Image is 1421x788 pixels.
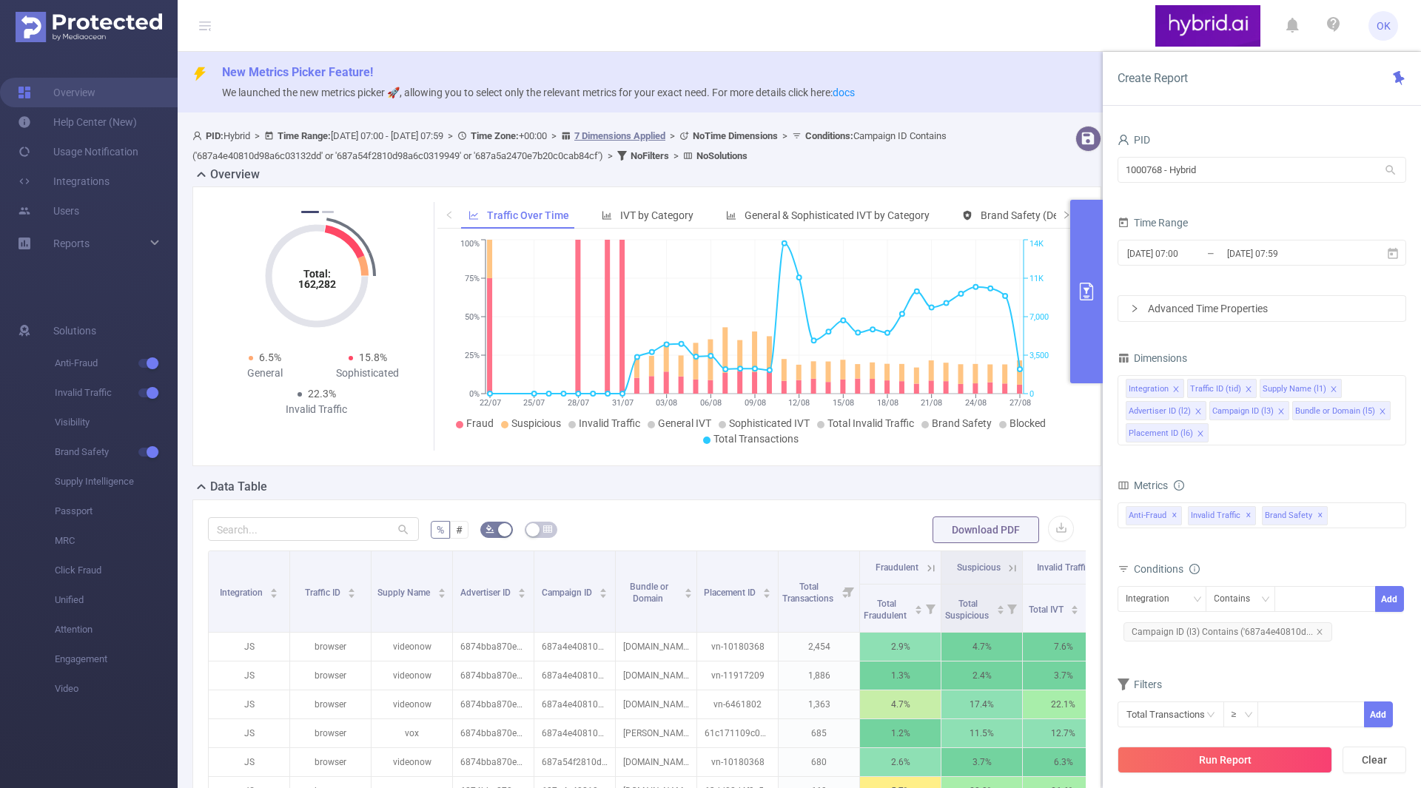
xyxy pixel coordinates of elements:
p: videonow [372,748,452,776]
tspan: 06/08 [699,398,721,408]
span: Brand Safety [55,437,178,467]
p: JS [209,633,289,661]
i: Filter menu [920,585,941,632]
i: icon: caret-down [599,592,608,596]
div: Campaign ID (l3) [1212,402,1274,421]
span: # [456,524,463,536]
p: 6874bba870e7b2c6b8398160 [453,661,534,690]
span: % [437,524,444,536]
div: General [214,366,317,381]
tspan: 100% [460,240,480,249]
p: 11.5% [941,719,1022,747]
p: 22.1% [1023,690,1103,718]
span: Placement ID [704,587,758,598]
li: Traffic ID (tid) [1187,379,1257,398]
li: Placement ID (l6) [1126,423,1209,442]
p: 680 [779,748,859,776]
p: 17.4% [941,690,1022,718]
div: Sort [269,586,278,595]
span: Integration [220,587,265,598]
span: Supply Name [377,587,432,598]
p: browser [290,690,371,718]
span: Invalid Traffic [579,417,640,429]
tspan: 50% [465,312,480,322]
span: Brand Safety [932,417,992,429]
li: Bundle or Domain (l5) [1292,401,1391,420]
span: We launched the new metrics picker 🚀, allowing you to select only the relevant metrics for your e... [222,87,855,98]
button: Add [1364,701,1393,727]
a: Help Center (New) [18,107,137,137]
tspan: 0% [469,389,480,399]
p: [DOMAIN_NAME] [616,748,696,776]
i: icon: bar-chart [602,210,612,220]
input: End date [1226,243,1346,263]
b: PID: [206,130,224,141]
a: Users [18,196,79,226]
p: browser [290,748,371,776]
div: Contains [1215,587,1261,611]
p: 6874bba870e7b2c6b8398160 [453,719,534,747]
p: vn-11917209 [697,661,778,690]
tspan: 25% [465,351,480,360]
tspan: 14K [1029,240,1044,249]
div: Sort [1070,603,1079,612]
span: OK [1377,11,1391,41]
b: No Time Dimensions [693,130,778,141]
span: Total Suspicious [945,599,991,621]
p: JS [209,719,289,747]
div: icon: rightAdvanced Time Properties [1118,296,1405,321]
a: docs [833,87,855,98]
span: Invalid Traffic [55,378,178,408]
i: icon: caret-up [437,586,446,590]
tspan: 27/08 [1009,398,1030,408]
span: Total Invalid Traffic [827,417,914,429]
span: Solutions [53,316,96,346]
i: icon: caret-up [914,603,922,607]
p: vox [372,719,452,747]
span: Passport [55,496,178,526]
p: 7.6% [1023,633,1103,661]
span: Attention [55,615,178,644]
span: Total Transactions [782,582,836,604]
span: > [603,150,617,161]
p: browser [290,719,371,747]
span: 6.5% [259,351,281,363]
i: icon: left [445,210,454,219]
p: [DOMAIN_NAME] [616,661,696,690]
i: icon: right [1062,210,1071,219]
p: 1.2% [860,719,941,747]
p: 4.7% [860,690,941,718]
u: 7 Dimensions Applied [574,130,665,141]
p: 687a4e40810d98a6c03132dd [534,690,615,718]
tspan: 21/08 [921,398,942,408]
tspan: 31/07 [611,398,633,408]
li: Advertiser ID (l2) [1126,401,1206,420]
span: 15.8% [359,351,387,363]
i: icon: thunderbolt [192,67,207,81]
div: Supply Name (l1) [1263,380,1326,399]
a: Integrations [18,166,110,196]
input: Start date [1126,243,1246,263]
div: Integration [1126,587,1180,611]
span: Campaign ID (l3) Contains ('687a4e40810d... [1123,622,1332,641]
tspan: 162,282 [298,278,335,290]
div: Sort [914,603,923,612]
p: 1,363 [779,690,859,718]
tspan: 15/08 [832,398,853,408]
b: No Filters [631,150,669,161]
tspan: 75% [465,274,480,283]
span: > [250,130,264,141]
p: 6874bba870e7b2c6b8398160 [453,633,534,661]
p: 685 [779,719,859,747]
a: Overview [18,78,95,107]
span: Time Range [1118,217,1188,229]
li: Integration [1126,379,1184,398]
p: 1.3% [860,661,941,690]
div: Sort [599,586,608,595]
i: icon: caret-down [270,592,278,596]
div: Traffic ID (tid) [1190,380,1241,399]
p: 61c171109c05085418f101e0 [697,719,778,747]
tspan: 11K [1029,274,1044,283]
span: Fraud [466,417,494,429]
i: icon: caret-up [518,586,526,590]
